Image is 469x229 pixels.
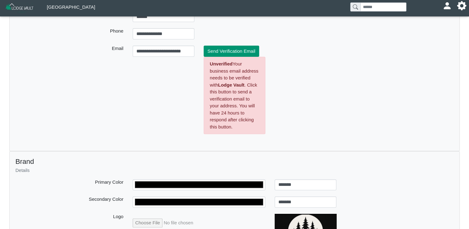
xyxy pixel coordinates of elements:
[445,3,449,8] svg: person fill
[15,168,454,173] h6: Details
[15,157,454,166] h4: Brand
[204,57,265,134] div: Your business email address needs to be verified with . Click this button to send a verification ...
[204,46,259,57] button: Send Verification Email
[353,4,358,9] svg: search
[62,214,123,219] h6: Logo
[62,179,123,185] h6: Primary Color
[62,28,123,34] h6: Phone
[459,3,464,8] svg: gear fill
[62,196,123,202] h6: Secondary Color
[62,46,123,51] h6: Email
[5,2,34,13] img: Z
[210,61,232,66] b: Unverified
[218,82,244,88] b: Lodge Vault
